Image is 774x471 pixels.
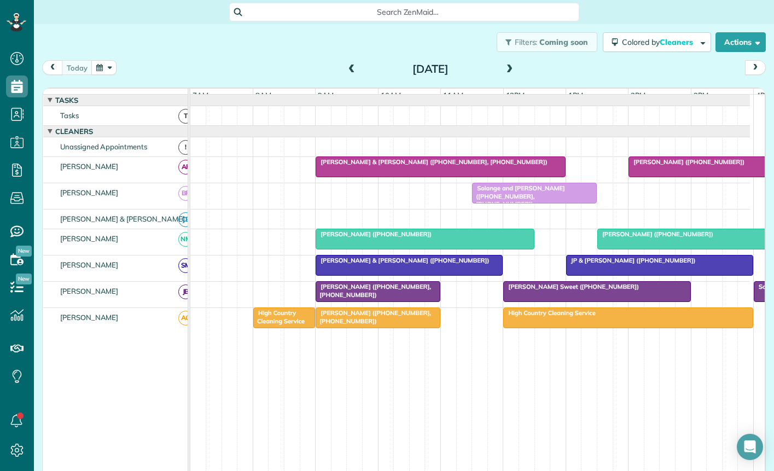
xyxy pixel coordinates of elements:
button: Colored byCleaners [603,32,711,52]
span: New [16,246,32,257]
div: Open Intercom Messenger [737,434,763,460]
span: 4pm [754,91,773,100]
span: [PERSON_NAME] ([PHONE_NUMBER]) [628,158,745,166]
span: JB [178,284,193,299]
span: 7am [190,91,211,100]
span: Cleaners [660,37,695,47]
span: Cleaners [53,127,95,136]
span: [PERSON_NAME] [58,188,121,197]
span: NM [178,232,193,247]
span: T [178,109,193,124]
span: [PERSON_NAME] ([PHONE_NUMBER], [PHONE_NUMBER]) [315,309,431,324]
span: [PERSON_NAME] & [PERSON_NAME] ([PHONE_NUMBER], [PHONE_NUMBER]) [315,158,548,166]
span: Filters: [515,37,538,47]
span: Colored by [622,37,697,47]
span: Coming soon [539,37,589,47]
span: AF [178,160,193,175]
span: [PERSON_NAME] & [PERSON_NAME] ([PHONE_NUMBER]) [315,257,490,264]
span: [PERSON_NAME] [58,260,121,269]
span: High Country Cleaning Service [503,309,596,317]
span: 12pm [504,91,527,100]
span: [PERSON_NAME] ([PHONE_NUMBER]) [597,230,714,238]
span: [PERSON_NAME] & [PERSON_NAME] [58,214,187,223]
span: BR [178,186,193,201]
button: Actions [715,32,766,52]
span: ! [178,140,193,155]
span: Solange and [PERSON_NAME] ([PHONE_NUMBER], [PHONE_NUMBER]) [472,184,565,208]
span: SM [178,258,193,273]
span: Tasks [58,111,81,120]
button: prev [42,60,63,75]
span: Unassigned Appointments [58,142,149,151]
span: [PERSON_NAME] ([PHONE_NUMBER]) [315,230,432,238]
span: Tasks [53,96,80,104]
span: 2pm [628,91,648,100]
span: CB [178,212,193,227]
span: High Country Cleaning Service [253,309,305,324]
span: 8am [253,91,273,100]
span: [PERSON_NAME] ([PHONE_NUMBER], [PHONE_NUMBER]) [315,283,431,298]
span: 9am [316,91,336,100]
span: 1pm [566,91,585,100]
span: [PERSON_NAME] [58,287,121,295]
span: New [16,274,32,284]
button: next [745,60,766,75]
h2: [DATE] [362,63,499,75]
span: AG [178,311,193,325]
span: [PERSON_NAME] [58,234,121,243]
span: 10am [379,91,403,100]
span: [PERSON_NAME] Sweet ([PHONE_NUMBER]) [503,283,639,290]
span: [PERSON_NAME] [58,313,121,322]
span: JP & [PERSON_NAME] ([PHONE_NUMBER]) [566,257,696,264]
button: today [62,60,92,75]
span: 3pm [691,91,711,100]
span: [PERSON_NAME] [58,162,121,171]
span: 11am [441,91,465,100]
